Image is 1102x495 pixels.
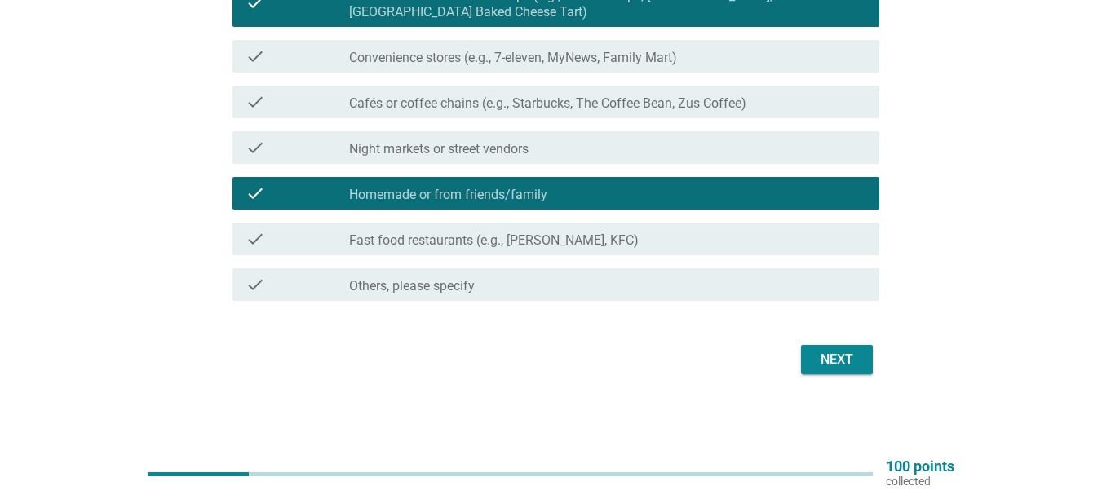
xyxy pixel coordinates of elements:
[349,232,639,249] label: Fast food restaurants (e.g., [PERSON_NAME], KFC)
[886,459,954,474] p: 100 points
[349,141,529,157] label: Night markets or street vendors
[814,350,860,369] div: Next
[246,46,265,66] i: check
[246,275,265,294] i: check
[349,50,677,66] label: Convenience stores (e.g., 7-eleven, MyNews, Family Mart)
[246,138,265,157] i: check
[246,92,265,112] i: check
[349,278,475,294] label: Others, please specify
[246,183,265,203] i: check
[349,187,547,203] label: Homemade or from friends/family
[349,95,746,112] label: Cafés or coffee chains (e.g., Starbucks, The Coffee Bean, Zus Coffee)
[886,474,954,488] p: collected
[246,229,265,249] i: check
[801,345,873,374] button: Next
